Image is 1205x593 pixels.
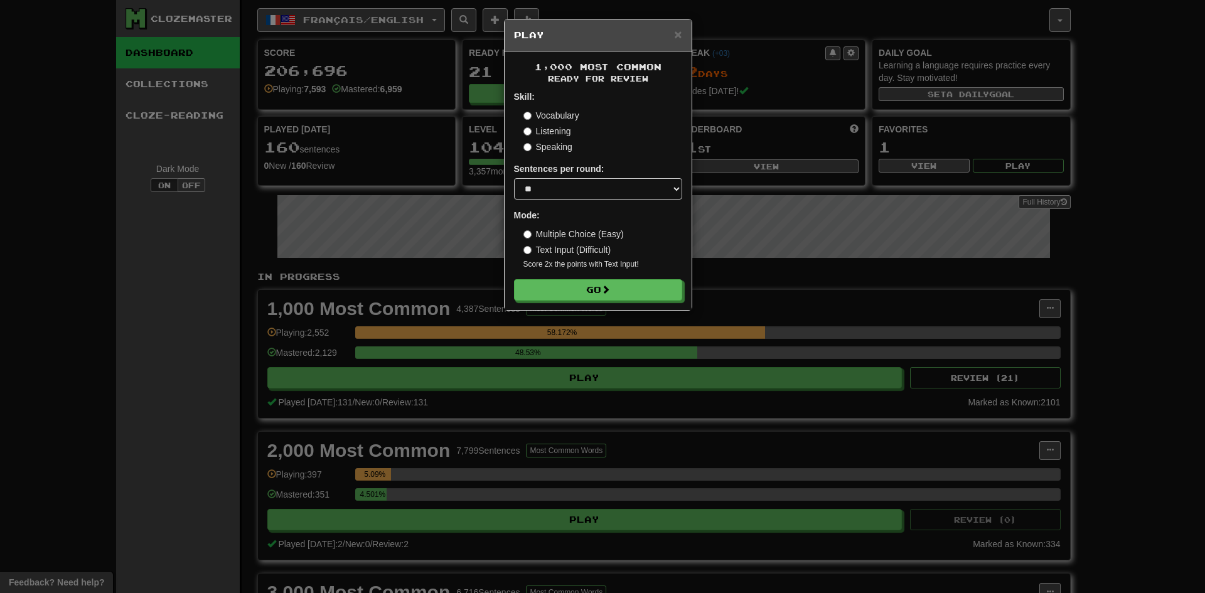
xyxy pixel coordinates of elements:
input: Vocabulary [523,112,532,120]
h5: Play [514,29,682,41]
input: Listening [523,127,532,136]
label: Listening [523,125,571,137]
input: Speaking [523,143,532,151]
label: Speaking [523,141,572,153]
strong: Skill: [514,92,535,102]
button: Go [514,279,682,301]
small: Score 2x the points with Text Input ! [523,259,682,270]
small: Ready for Review [514,73,682,84]
strong: Mode: [514,210,540,220]
input: Text Input (Difficult) [523,246,532,254]
span: 1,000 Most Common [535,61,661,72]
span: × [674,27,682,41]
button: Close [674,28,682,41]
label: Text Input (Difficult) [523,243,611,256]
input: Multiple Choice (Easy) [523,230,532,238]
label: Vocabulary [523,109,579,122]
label: Sentences per round: [514,163,604,175]
label: Multiple Choice (Easy) [523,228,624,240]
